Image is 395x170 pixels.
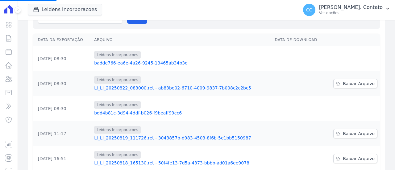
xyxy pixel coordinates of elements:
a: LI_LI_20250822_083000.ret - ab83be02-6710-4009-9837-7b008c2c2bc5 [94,85,270,91]
span: Leidens Incorporacoes [94,76,141,84]
td: [DATE] 08:30 [33,96,92,121]
p: [PERSON_NAME]. Contato [319,4,383,10]
span: Leidens Incorporacoes [94,51,141,59]
th: Data de Download [272,34,325,46]
th: Arquivo [92,34,272,46]
a: badde766-ea6e-4a26-9245-13465ab34b3d [94,60,270,66]
a: bdd4b81c-3d94-4ddf-b026-f9beaff99cc6 [94,110,270,116]
a: LI_LI_20250819_111726.ret - 3043857b-d983-4503-8f6b-5e1bb5150987 [94,135,270,141]
span: Leidens Incorporacoes [94,151,141,159]
a: LI_LI_20250818_165130.ret - 50f4fe13-7d5a-4373-bbbb-ad01a6ee9078 [94,160,270,166]
a: Baixar Arquivo [333,154,377,163]
th: Data da Exportação [33,34,92,46]
span: Baixar Arquivo [343,155,375,162]
span: Baixar Arquivo [343,81,375,87]
button: CC [PERSON_NAME]. Contato Ver opções [298,1,395,19]
td: [DATE] 08:30 [33,46,92,71]
a: Baixar Arquivo [333,129,377,138]
span: CC [306,8,312,12]
td: [DATE] 08:30 [33,71,92,96]
p: Ver opções [319,10,383,15]
span: Leidens Incorporacoes [94,126,141,134]
td: [DATE] 11:17 [33,121,92,146]
span: Baixar Arquivo [343,131,375,137]
span: Leidens Incorporacoes [94,101,141,109]
a: Baixar Arquivo [333,79,377,88]
button: Leidens Incorporacoes [28,4,102,15]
